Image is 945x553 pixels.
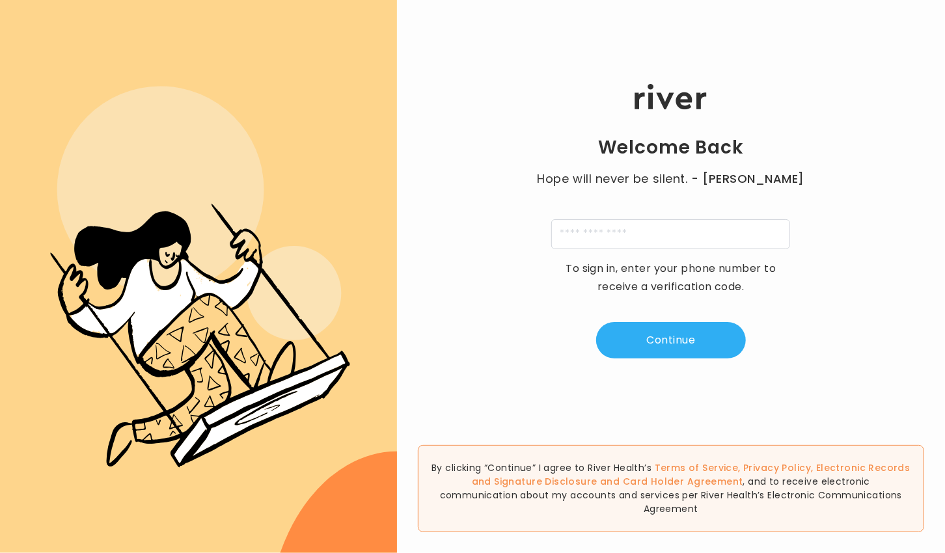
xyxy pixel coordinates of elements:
a: Card Holder Agreement [623,475,743,488]
button: Continue [596,322,746,358]
div: By clicking “Continue” I agree to River Health’s [418,445,924,532]
a: Electronic Records and Signature Disclosure [472,461,911,488]
a: Terms of Service [655,461,739,474]
h1: Welcome Back [598,136,744,159]
span: , , and [472,461,911,488]
span: , and to receive electronic communication about my accounts and services per River Health’s Elect... [440,475,902,515]
p: To sign in, enter your phone number to receive a verification code. [557,260,785,296]
p: Hope will never be silent. [525,170,817,188]
span: - [PERSON_NAME] [691,170,804,188]
a: Privacy Policy [743,461,811,474]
